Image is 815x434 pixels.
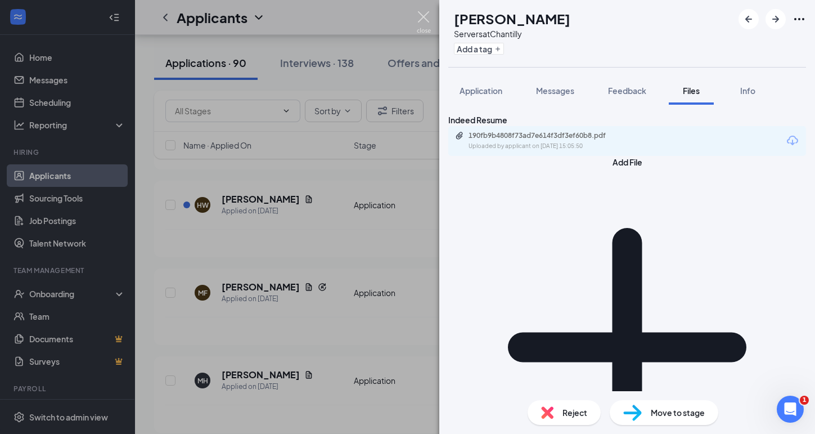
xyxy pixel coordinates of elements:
svg: Download [786,134,799,147]
span: Reject [562,406,587,419]
svg: Plus [494,46,501,52]
span: Messages [536,86,574,96]
svg: ArrowLeftNew [742,12,755,26]
span: Files [683,86,700,96]
span: Feedback [608,86,646,96]
span: Application [460,86,502,96]
button: ArrowLeftNew [739,9,759,29]
iframe: Intercom live chat [777,396,804,423]
span: Info [740,86,755,96]
svg: Paperclip [455,131,464,140]
div: Servers at Chantilly [454,28,570,39]
h1: [PERSON_NAME] [454,9,570,28]
span: Move to stage [651,406,705,419]
div: 190fb9b4808f73ad7e614f3df3ef60b8.pdf [469,131,626,140]
button: PlusAdd a tag [454,43,504,55]
svg: ArrowRight [769,12,782,26]
a: Paperclip190fb9b4808f73ad7e614f3df3ef60b8.pdfUploaded by applicant on [DATE] 15:05:50 [455,131,637,151]
div: Indeed Resume [448,114,806,126]
svg: Ellipses [793,12,806,26]
div: Uploaded by applicant on [DATE] 15:05:50 [469,142,637,151]
span: 1 [800,396,809,405]
button: ArrowRight [766,9,786,29]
